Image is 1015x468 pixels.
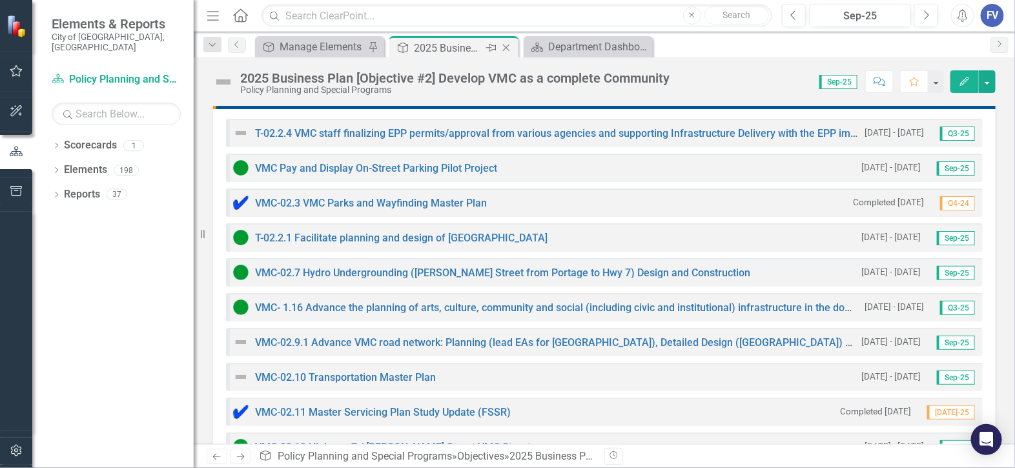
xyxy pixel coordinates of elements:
a: VMC-02.7 Hydro Undergrounding ([PERSON_NAME] Street from Portage to Hwy 7) Design and Construction [255,267,750,279]
span: Sep-25 [819,75,857,89]
small: [DATE] - [DATE] [861,231,921,243]
span: Sep-25 [937,161,975,176]
a: Manage Elements [258,39,365,55]
button: FV [981,4,1004,27]
div: 37 [107,189,127,200]
div: 2025 Business Plan [Objective #2] Develop VMC as a complete Community [509,450,850,462]
img: Complete [233,195,249,210]
img: Not Defined [213,72,234,92]
a: Objectives [457,450,504,462]
a: Scorecards [64,138,117,153]
div: Sep-25 [814,8,907,24]
span: Sep-25 [937,266,975,280]
small: [DATE] - [DATE] [861,371,921,383]
div: Open Intercom Messenger [971,424,1002,455]
small: [DATE] - [DATE] [861,161,921,174]
span: Sep-25 [937,336,975,350]
img: ClearPoint Strategy [6,14,29,37]
small: [DATE] - [DATE] [861,266,921,278]
a: VMC-02.10 Transportation Master Plan [255,371,436,383]
a: Policy Planning and Special Programs [278,450,452,462]
button: Search [704,6,769,25]
div: Manage Elements [280,39,365,55]
div: 1 [123,140,144,151]
small: Completed [DATE] [853,196,924,209]
a: T-02.2.1 Facilitate planning and design of [GEOGRAPHIC_DATA] [255,232,548,244]
img: Proceeding as Anticipated [233,265,249,280]
span: Q3-25 [940,440,975,454]
small: [DATE] - [DATE] [865,127,924,139]
img: Complete [233,404,249,420]
span: Search [723,10,750,20]
div: Department Dashboard [548,39,650,55]
img: Proceeding as Anticipated [233,300,249,315]
input: Search ClearPoint... [261,5,772,27]
a: VMC- 1.16 Advance the planning of arts, culture, community and social (including civic and instit... [255,301,881,314]
small: [DATE] - [DATE] [865,301,924,313]
small: City of [GEOGRAPHIC_DATA], [GEOGRAPHIC_DATA] [52,32,181,53]
a: Policy Planning and Special Programs [52,72,181,87]
input: Search Below... [52,103,181,125]
small: [DATE] - [DATE] [865,440,924,453]
img: Not Defined [233,369,249,385]
a: VMC-02.11 Master Servicing Plan Study Update (FSSR) [255,406,511,418]
div: 198 [114,165,139,176]
div: 2025 Business Plan [Objective #2] Develop VMC as a complete Community [414,40,483,56]
span: Elements & Reports [52,16,181,32]
a: VMC Pay and Display On-Street Parking Pilot Project [255,162,497,174]
img: Not Defined [233,334,249,350]
div: Policy Planning and Special Programs [240,85,670,95]
span: Q3-25 [940,127,975,141]
div: 2025 Business Plan [Objective #2] Develop VMC as a complete Community [240,71,670,85]
small: Completed [DATE] [840,405,911,418]
a: Elements [64,163,107,178]
a: Reports [64,187,100,202]
img: Proceeding as Anticipated [233,439,249,454]
span: Sep-25 [937,371,975,385]
a: Department Dashboard [527,39,650,55]
span: Sep-25 [937,231,975,245]
span: Q4-24 [940,196,975,210]
a: VMC-02.3 VMC Parks and Wayfinding Master Plan [255,197,487,209]
button: Sep-25 [810,4,911,27]
span: [DATE]-25 [927,405,975,420]
img: Proceeding as Anticipated [233,230,249,245]
img: Not Defined [233,125,249,141]
div: » » [259,449,595,464]
span: Q3-25 [940,301,975,315]
img: Proceeding as Anticipated [233,160,249,176]
small: [DATE] - [DATE] [861,336,921,348]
